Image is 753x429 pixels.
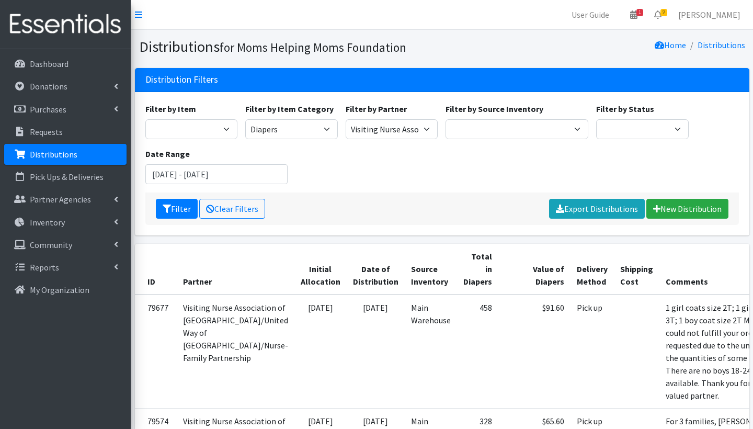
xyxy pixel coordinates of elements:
[199,199,265,219] a: Clear Filters
[30,81,67,92] p: Donations
[30,127,63,137] p: Requests
[30,194,91,205] p: Partner Agencies
[30,104,66,115] p: Purchases
[457,295,498,409] td: 458
[4,257,127,278] a: Reports
[30,262,59,273] p: Reports
[405,244,457,295] th: Source Inventory
[4,53,127,74] a: Dashboard
[346,103,407,115] label: Filter by Partner
[294,295,347,409] td: [DATE]
[698,40,745,50] a: Distributions
[646,4,670,25] a: 9
[4,121,127,142] a: Requests
[220,40,406,55] small: for Moms Helping Moms Foundation
[563,4,618,25] a: User Guide
[4,99,127,120] a: Purchases
[30,217,65,228] p: Inventory
[4,144,127,165] a: Distributions
[30,172,104,182] p: Pick Ups & Deliveries
[4,234,127,255] a: Community
[646,199,728,219] a: New Distribution
[30,285,89,295] p: My Organization
[457,244,498,295] th: Total in Diapers
[660,9,667,16] span: 9
[347,244,405,295] th: Date of Distribution
[571,244,614,295] th: Delivery Method
[135,295,177,409] td: 79677
[498,244,571,295] th: Value of Diapers
[294,244,347,295] th: Initial Allocation
[498,295,571,409] td: $91.60
[145,164,288,184] input: January 1, 2011 - December 31, 2011
[4,166,127,187] a: Pick Ups & Deliveries
[145,103,196,115] label: Filter by Item
[4,212,127,233] a: Inventory
[446,103,543,115] label: Filter by Source Inventory
[139,38,438,56] h1: Distributions
[135,244,177,295] th: ID
[30,59,69,69] p: Dashboard
[156,199,198,219] button: Filter
[30,240,72,250] p: Community
[596,103,654,115] label: Filter by Status
[614,244,659,295] th: Shipping Cost
[655,40,686,50] a: Home
[245,103,334,115] label: Filter by Item Category
[549,199,645,219] a: Export Distributions
[177,244,294,295] th: Partner
[622,4,646,25] a: 1
[4,7,127,42] img: HumanEssentials
[4,189,127,210] a: Partner Agencies
[30,149,77,160] p: Distributions
[347,295,405,409] td: [DATE]
[177,295,294,409] td: Visiting Nurse Association of [GEOGRAPHIC_DATA]/United Way of [GEOGRAPHIC_DATA]/Nurse-Family Part...
[145,74,218,85] h3: Distribution Filters
[571,295,614,409] td: Pick up
[4,279,127,300] a: My Organization
[4,76,127,97] a: Donations
[670,4,749,25] a: [PERSON_NAME]
[636,9,643,16] span: 1
[145,148,190,160] label: Date Range
[405,295,457,409] td: Main Warehouse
